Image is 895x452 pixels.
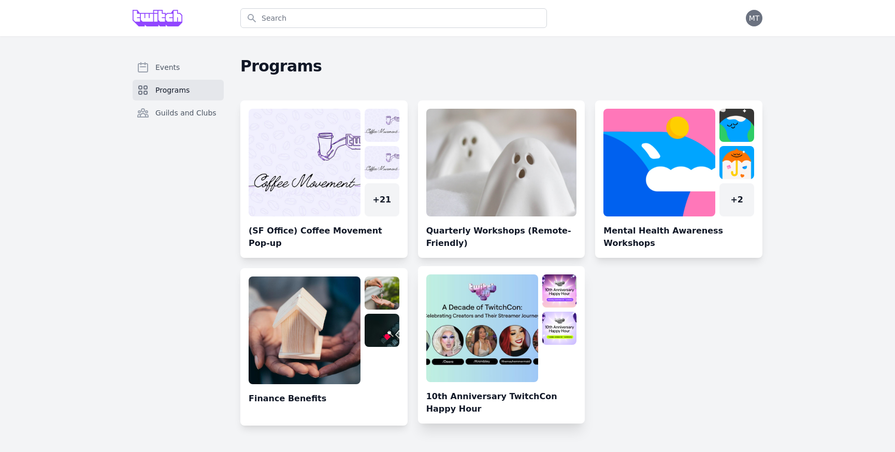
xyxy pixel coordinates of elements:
span: Guilds and Clubs [155,108,216,118]
a: Programs [133,80,224,100]
input: Search [240,8,547,28]
h2: Programs [240,57,762,76]
button: MT [746,10,762,26]
a: Guilds and Clubs [133,103,224,123]
span: MT [749,14,760,22]
nav: Sidebar [133,57,224,140]
a: Events [133,57,224,78]
span: Programs [155,85,190,95]
span: Events [155,62,180,72]
img: Grove [133,10,182,26]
